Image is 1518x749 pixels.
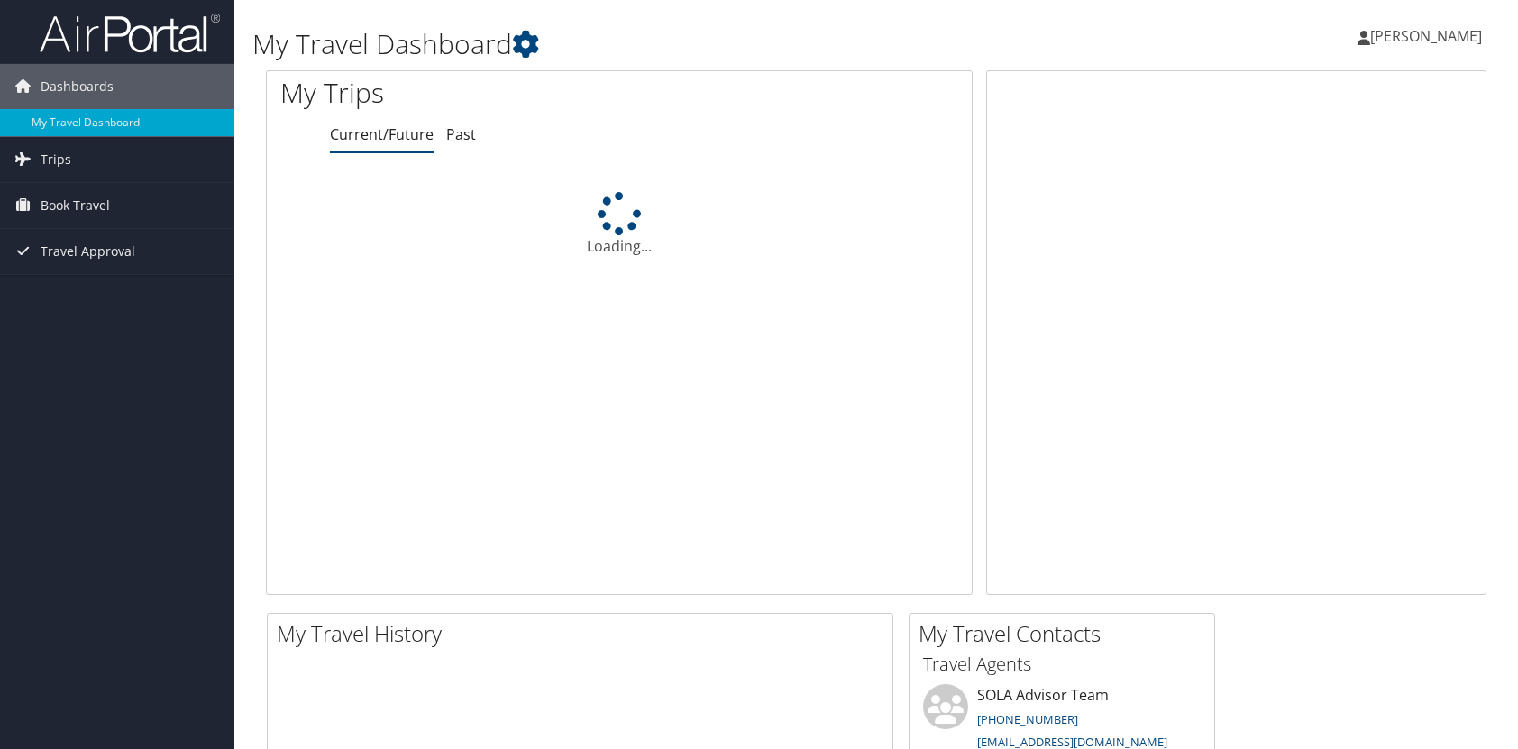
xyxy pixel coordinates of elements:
[1370,26,1482,46] span: [PERSON_NAME]
[977,711,1078,727] a: [PHONE_NUMBER]
[923,652,1201,677] h3: Travel Agents
[41,183,110,228] span: Book Travel
[446,124,476,144] a: Past
[252,25,1084,63] h1: My Travel Dashboard
[41,229,135,274] span: Travel Approval
[41,64,114,109] span: Dashboards
[40,12,220,54] img: airportal-logo.png
[1358,9,1500,63] a: [PERSON_NAME]
[267,192,972,257] div: Loading...
[280,74,664,112] h1: My Trips
[277,618,892,649] h2: My Travel History
[41,137,71,182] span: Trips
[330,124,434,144] a: Current/Future
[919,618,1214,649] h2: My Travel Contacts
